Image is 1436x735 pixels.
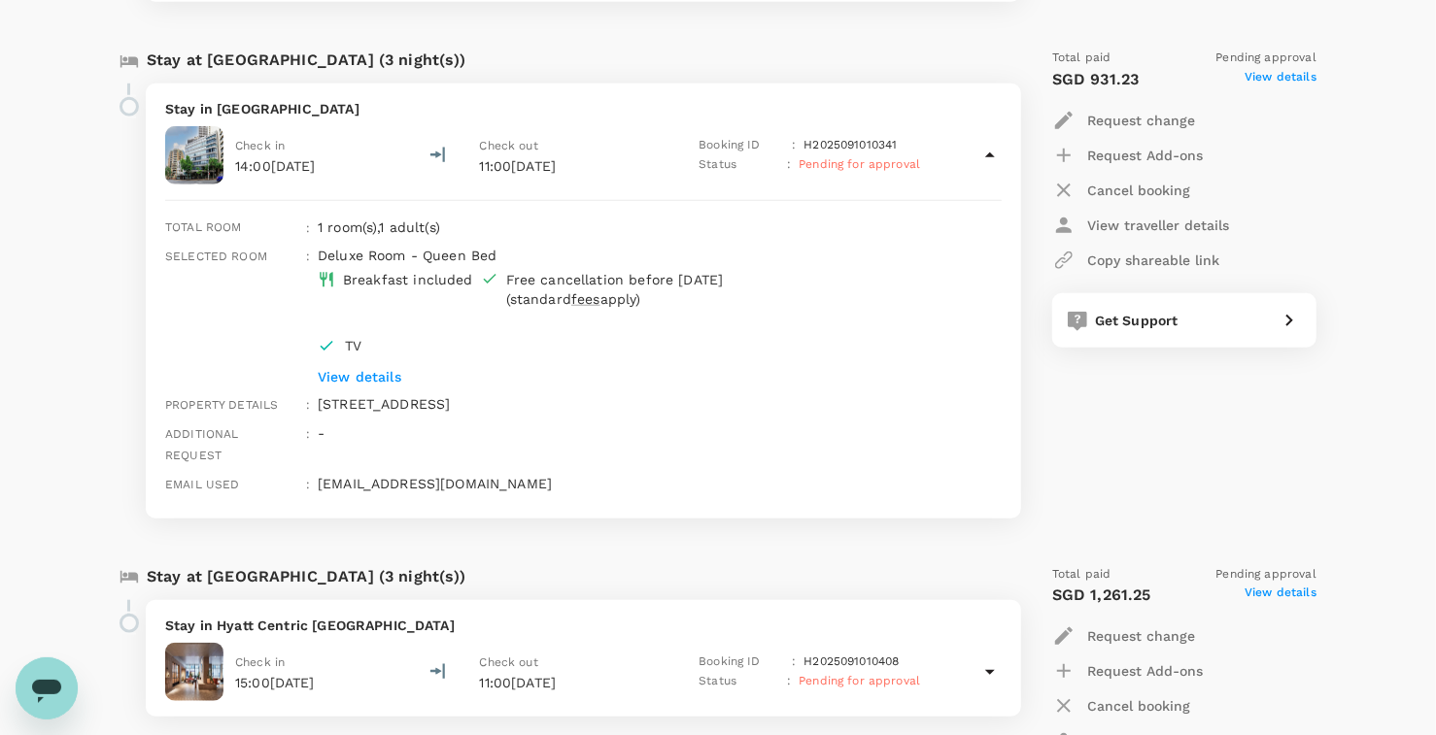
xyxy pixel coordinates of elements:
[1087,626,1195,646] p: Request change
[165,643,223,701] img: Hyatt Centric Melbourne
[1095,313,1179,328] span: Get Support
[345,336,511,355] p: TV
[571,291,600,307] span: fees
[235,139,285,152] span: Check in
[165,220,242,234] span: Total room
[699,136,784,155] p: Booking ID
[318,423,1002,443] p: -
[1245,584,1316,607] span: View details
[1052,208,1229,243] button: View traveller details
[803,136,897,155] p: H2025091010341
[792,136,796,155] p: :
[147,49,466,72] p: Stay at [GEOGRAPHIC_DATA] (3 night(s))
[165,126,223,184] img: Song Hotel Sydney
[306,478,310,491] span: :
[1216,565,1316,585] span: Pending approval
[480,156,665,176] p: 11:00[DATE]
[165,250,267,263] span: Selected room
[1087,661,1203,681] p: Request Add-ons
[318,219,440,235] span: 1 room(s) , 1 adult(s)
[799,157,920,171] span: Pending for approval
[1216,49,1316,68] span: Pending approval
[306,427,310,441] span: :
[799,674,920,687] span: Pending for approval
[165,478,240,491] span: Email used
[699,672,779,691] p: Status
[306,398,310,412] span: :
[480,655,538,669] span: Check out
[792,652,796,672] p: :
[787,672,791,691] p: :
[165,616,1002,635] p: Stay in Hyatt Centric [GEOGRAPHIC_DATA]
[1052,688,1190,723] button: Cancel booking
[16,657,78,719] iframe: Button to launch messaging window
[1087,251,1219,270] p: Copy shareable link
[699,155,779,175] p: Status
[803,652,899,672] p: H2025091010408
[1087,696,1190,716] p: Cancel booking
[235,673,315,692] p: 15:00[DATE]
[1245,68,1316,91] span: View details
[1052,618,1195,653] button: Request change
[1087,181,1190,200] p: Cancel booking
[318,367,943,386] p: View details
[1052,584,1151,607] p: SGD 1,261.25
[1052,138,1203,173] button: Request Add-ons
[318,474,1002,493] p: [EMAIL_ADDRESS][DOMAIN_NAME]
[1052,103,1195,138] button: Request change
[506,270,824,309] div: Free cancellation before [DATE] (standard apply)
[1052,243,1219,278] button: Copy shareable link
[235,156,316,176] p: 14:00[DATE]
[318,246,943,265] p: Deluxe Room - Queen Bed
[165,99,1002,118] p: Stay in [GEOGRAPHIC_DATA]
[1052,653,1203,688] button: Request Add-ons
[787,155,791,175] p: :
[1052,68,1140,91] p: SGD 931.23
[165,398,278,412] span: Property details
[1052,49,1111,68] span: Total paid
[1087,146,1203,165] p: Request Add-ons
[1087,111,1195,130] p: Request change
[318,394,1002,414] p: [STREET_ADDRESS]
[699,652,784,672] p: Booking ID
[306,250,310,263] span: :
[480,673,665,692] p: 11:00[DATE]
[165,427,239,462] span: Additional request
[306,221,310,235] span: :
[1052,173,1190,208] button: Cancel booking
[480,139,538,152] span: Check out
[343,270,473,289] div: Breakfast included
[147,565,466,588] p: Stay at [GEOGRAPHIC_DATA] (3 night(s))
[1052,565,1111,585] span: Total paid
[235,655,285,669] span: Check in
[1087,216,1229,235] p: View traveller details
